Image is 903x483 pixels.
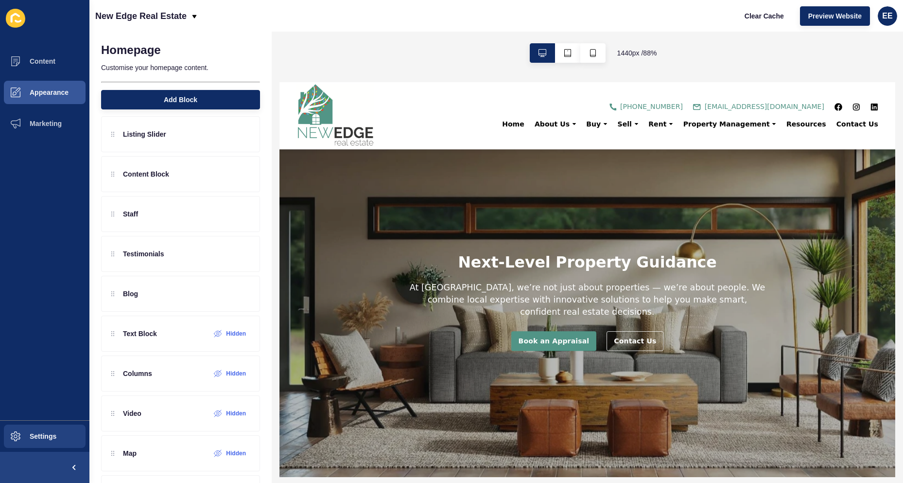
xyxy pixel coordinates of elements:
[147,227,553,268] h2: At [GEOGRAPHIC_DATA], we’re not just about properties — we’re about people. We combine local expe...
[453,43,570,53] div: Property Management
[284,43,343,53] div: About Us
[263,283,361,305] a: Book an Appraisal
[627,43,680,52] a: Contact Us
[672,24,680,33] a: linkedin
[459,43,557,52] span: Property Management
[372,283,436,305] a: Contact Us
[101,57,260,78] p: Customise your homepage content.
[164,95,197,105] span: Add Block
[290,43,330,52] span: About Us
[123,129,166,139] p: Listing Slider
[226,330,246,338] label: Hidden
[384,43,400,52] span: Sell
[631,24,640,33] a: facebook
[123,289,138,299] p: Blog
[343,43,379,53] div: Buy
[123,249,164,259] p: Testimonials
[570,43,627,52] a: Resources
[95,4,187,28] p: New Edge Real Estate
[470,24,619,33] a: [EMAIL_ADDRESS][DOMAIN_NAME]
[419,43,440,52] span: Rent
[349,43,365,52] span: Buy
[19,2,107,74] img: logo
[800,6,870,26] button: Preview Website
[882,11,892,21] span: EE
[387,22,459,34] span: [PHONE_NUMBER]
[123,369,152,378] p: Columns
[379,43,414,53] div: Sell
[414,43,453,53] div: Rent
[101,90,260,109] button: Add Block
[101,43,161,57] h1: Homepage
[651,24,660,33] a: instagram
[203,194,497,215] h1: Next-Level Property Guidance
[247,43,284,52] a: Home
[483,22,619,34] span: [EMAIL_ADDRESS][DOMAIN_NAME]
[123,448,137,458] p: Map
[123,329,157,339] p: Text Block
[736,6,792,26] button: Clear Cache
[226,370,246,377] label: Hidden
[808,11,862,21] span: Preview Website
[226,410,246,417] label: Hidden
[123,169,169,179] p: Content Block
[745,11,784,21] span: Clear Cache
[123,209,138,219] p: Staff
[617,48,657,58] span: 1440 px / 88 %
[123,409,141,418] p: Video
[375,24,459,33] a: [PHONE_NUMBER]
[226,449,246,457] label: Hidden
